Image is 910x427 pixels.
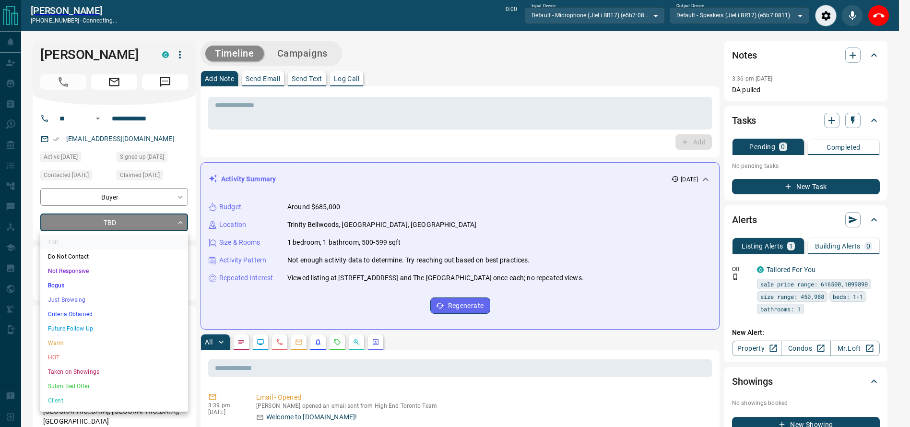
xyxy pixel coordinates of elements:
li: Warm [40,336,188,350]
li: Submitted Offer [40,379,188,393]
li: Do Not Contact [40,249,188,264]
li: Future Follow Up [40,321,188,336]
li: Taken on Showings [40,365,188,379]
li: Not Responsive [40,264,188,278]
li: Client [40,393,188,408]
li: Bogus [40,278,188,293]
li: HOT [40,350,188,365]
li: Just Browsing [40,293,188,307]
li: Criteria Obtained [40,307,188,321]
